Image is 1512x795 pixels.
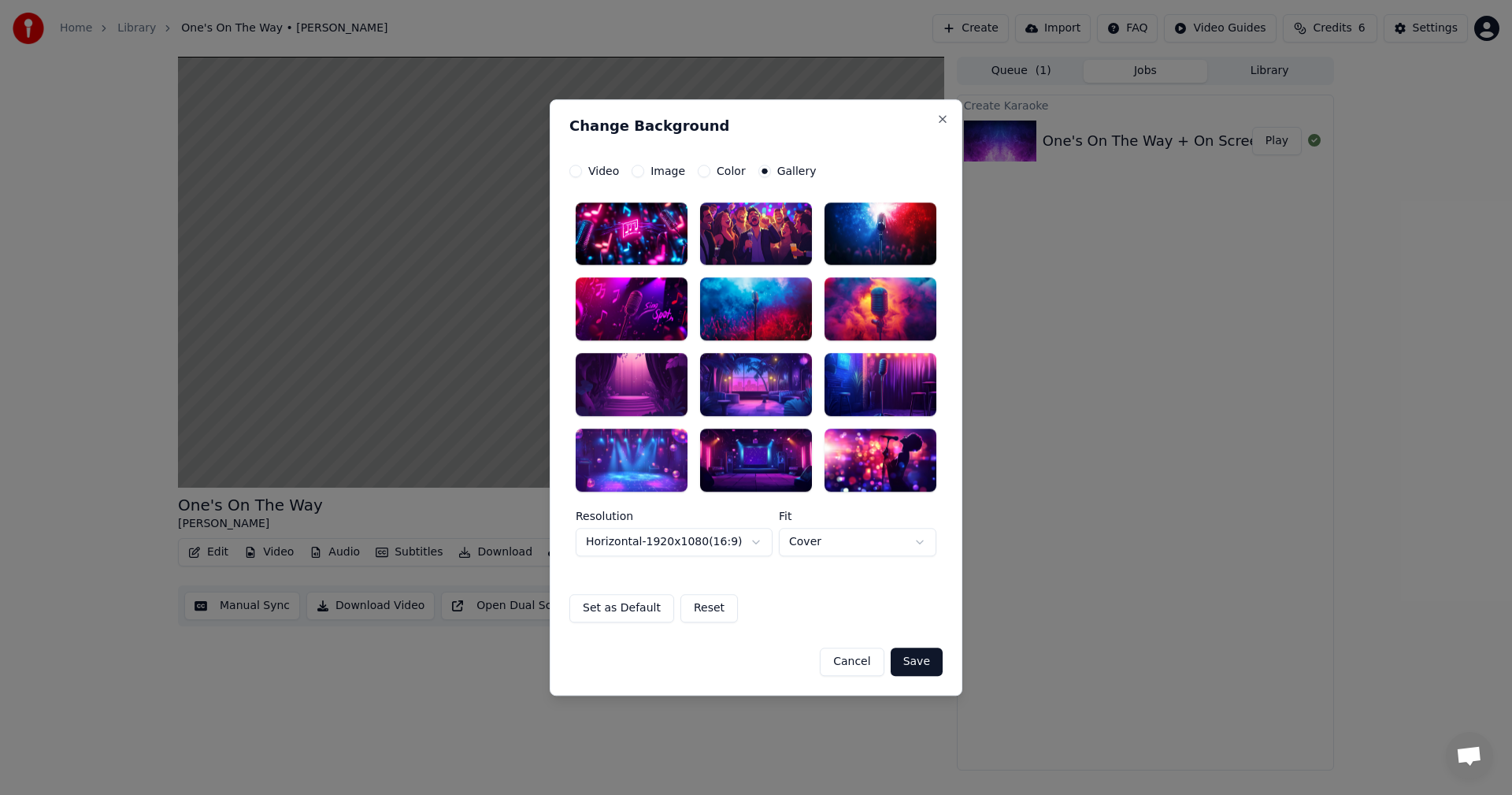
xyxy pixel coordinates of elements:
[680,594,738,622] button: Reset
[717,165,746,176] label: Color
[779,511,936,522] label: Fit
[576,511,773,522] label: Resolution
[569,119,943,133] h2: Change Background
[588,165,619,176] label: Video
[777,165,817,176] label: Gallery
[569,594,674,622] button: Set as Default
[650,165,685,176] label: Image
[891,648,943,676] button: Save
[820,648,884,676] button: Cancel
